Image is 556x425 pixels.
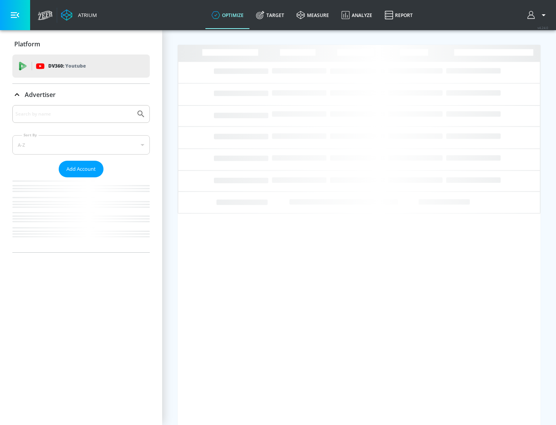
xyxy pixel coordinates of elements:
a: Atrium [61,9,97,21]
div: Advertiser [12,105,150,252]
span: v 4.24.0 [537,25,548,30]
button: Add Account [59,161,103,177]
div: A-Z [12,135,150,155]
div: Atrium [75,12,97,19]
div: DV360: Youtube [12,54,150,78]
p: Youtube [65,62,86,70]
a: Report [378,1,419,29]
a: measure [290,1,335,29]
p: Advertiser [25,90,56,99]
p: DV360: [48,62,86,70]
a: Analyze [335,1,378,29]
span: Add Account [66,165,96,173]
div: Advertiser [12,84,150,105]
div: Platform [12,33,150,55]
nav: list of Advertiser [12,177,150,252]
a: Target [250,1,290,29]
a: optimize [205,1,250,29]
input: Search by name [15,109,132,119]
p: Platform [14,40,40,48]
label: Sort By [22,133,39,138]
